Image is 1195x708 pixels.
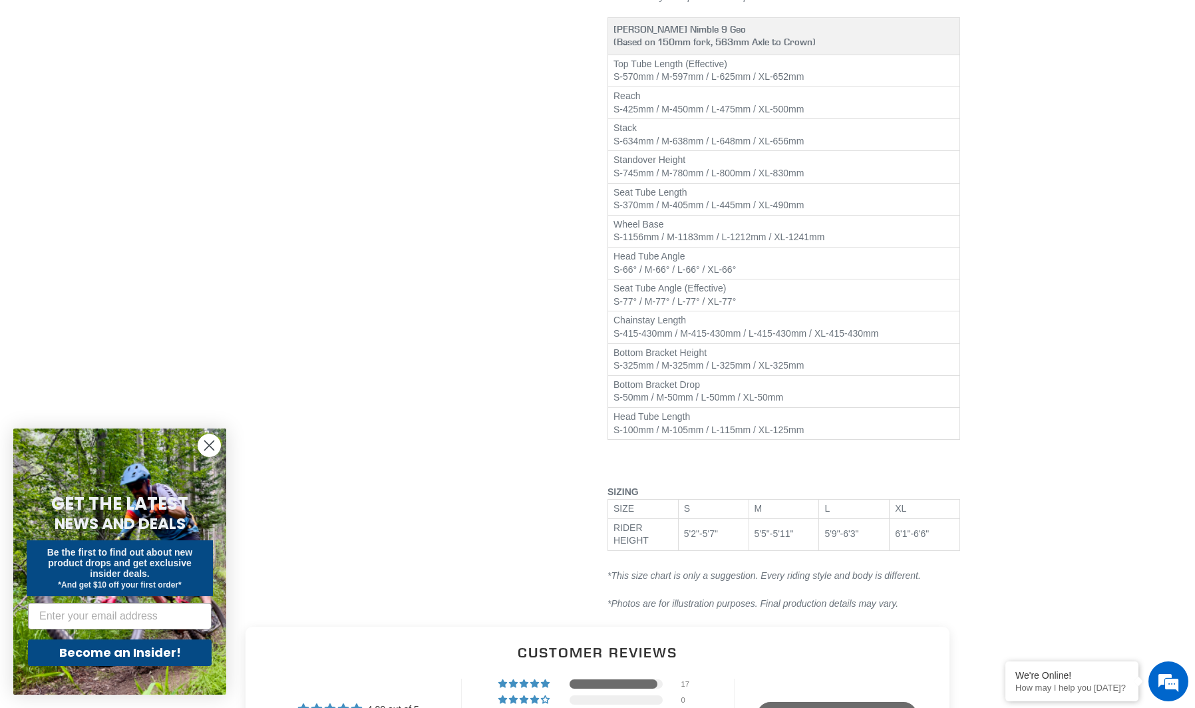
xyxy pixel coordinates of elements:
td: Head Tube Length S-100mm / M-105mm / L-115mm / XL-125mm [608,407,960,439]
div: XL [895,502,954,516]
td: Head Tube Angle S-66° / M-66° / L-66° / XL-66° [608,248,960,279]
div: Chat with us now [89,75,244,92]
div: SIZE [613,502,673,516]
div: 5'5"-5'11" [755,528,814,541]
input: Enter your email address [28,603,212,629]
td: Top Tube Length (Effective) S-570mm / M-597mm / L-625mm / XL-652mm [608,55,960,87]
span: SIZING [607,486,639,497]
div: RIDER HEIGHT [613,522,673,548]
td: Bottom Bracket Drop S-50mm / M-50mm / L-50mm / XL-50mm [608,375,960,407]
span: *Photos are for illustration purposes. Final production details may vary. [607,598,898,609]
em: *This size chart is only a suggestion. Every riding style and body is different. [607,570,921,581]
span: GET THE LATEST [51,492,188,516]
textarea: Type your message and hit 'Enter' [7,363,254,410]
span: We're online! [77,168,184,302]
span: NEWS AND DEALS [55,513,186,534]
td: Seat Tube Length S-370mm / M-405mm / L-445mm / XL-490mm [608,183,960,215]
td: Chainstay Length S-415-430mm / M-415-430mm / L-415-430mm / XL-415-430mm [608,311,960,343]
img: d_696896380_company_1647369064580_696896380 [43,67,76,100]
div: L [824,502,884,516]
div: 17 [681,679,697,689]
td: Wheel Base S-1156mm / M-1183mm / L-1212mm / XL-1241mm [608,215,960,247]
div: 94% (17) reviews with 5 star rating [498,679,552,689]
div: We're Online! [1015,670,1128,681]
div: 5'9"-6'3" [824,528,884,541]
td: S [678,500,749,519]
span: *And get $10 off your first order* [58,580,181,590]
th: [PERSON_NAME] Nimble 9 Geo (Based on 150mm fork, 563mm Axle to Crown) [608,17,960,55]
td: Bottom Bracket Height S-325mm / M-325mm / L-325mm / XL-325mm [608,343,960,375]
div: Minimize live chat window [218,7,250,39]
div: 5'2"-5'7" [684,528,743,541]
p: How may I help you today? [1015,683,1128,693]
h2: Customer Reviews [256,643,939,662]
td: Standover Height S-745mm / M-780mm / L-800mm / XL-830mm [608,151,960,183]
div: 6'1"-6'6" [895,528,954,541]
div: Navigation go back [15,73,35,93]
span: Be the first to find out about new product drops and get exclusive insider deals. [47,547,193,579]
button: Close dialog [198,434,221,457]
td: Stack S-634mm / M-638mm / L-648mm / XL-656mm [608,119,960,151]
div: M [755,502,814,516]
button: Become an Insider! [28,639,212,666]
td: Reach S-425mm / M-450mm / L-475mm / XL-500mm [608,87,960,119]
td: Seat Tube Angle (Effective) S-77° / M-77° / L-77° / XL-77° [608,279,960,311]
